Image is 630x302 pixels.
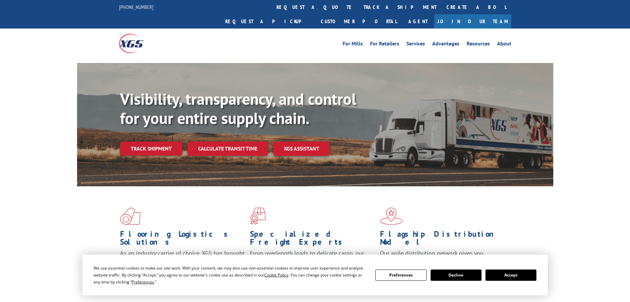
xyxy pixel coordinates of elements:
[120,230,245,249] h1: Flooring Logistics Solutions
[380,208,403,225] img: xgs-icon-flagship-distribution-model-red
[250,249,375,279] p: From overlength loads to delicate cargo, our experienced staff knows the best way to move your fr...
[264,272,288,278] span: Cookie Policy
[402,14,434,29] a: Agent
[370,41,399,48] a: For Retailers
[120,89,356,128] b: Visibility, transparency, and control for your entire supply chain.
[431,270,482,281] button: Decline
[375,270,426,281] button: Preferences
[82,255,548,295] div: Cookie Consent Prompt
[119,4,153,10] a: [PHONE_NUMBER]
[497,41,511,48] a: About
[467,41,490,48] a: Resources
[316,14,402,29] a: Customer Portal
[120,142,182,155] a: Track shipment
[250,208,266,225] img: xgs-icon-focused-on-flooring-red
[432,41,459,48] a: Advantages
[485,270,536,281] button: Accept
[94,265,367,285] div: We use essential cookies to make our site work. With your consent, we may also use non-essential ...
[434,14,511,29] a: Join Our Team
[120,208,141,225] img: xgs-icon-total-supply-chain-intelligence-red
[380,249,502,265] span: Our agile distribution network gives you nationwide inventory management on demand.
[188,142,268,156] a: Calculate transit time
[406,41,425,48] a: Services
[132,279,154,285] span: Preferences
[220,14,316,29] a: Request a pickup
[343,41,363,48] a: For Mills
[380,230,505,249] h1: Flagship Distribution Model
[250,230,375,249] h1: Specialized Freight Experts
[273,142,330,156] a: XGS ASSISTANT
[120,249,245,273] span: As an industry carrier of choice, XGS has brought innovation and dedication to flooring logistics...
